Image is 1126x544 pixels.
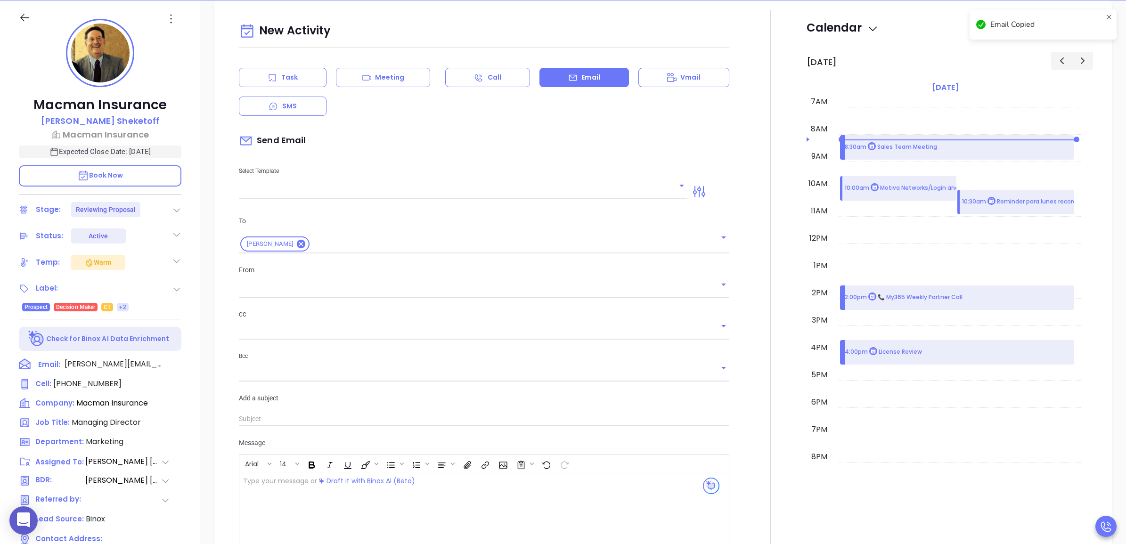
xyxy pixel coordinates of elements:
span: Marketing [86,436,123,447]
img: svg%3e [319,478,324,484]
span: Cell : [35,379,51,389]
p: [PERSON_NAME] Sheketoff [41,114,159,127]
p: Email [581,73,600,82]
span: Managing Director [72,417,141,428]
div: Reviewing Proposal [76,202,136,217]
span: Insert link [476,455,493,471]
span: Redo [555,455,572,471]
span: Underline [338,455,355,471]
span: Email: [38,358,60,371]
span: [PERSON_NAME][EMAIL_ADDRESS][DOMAIN_NAME] [65,358,163,370]
p: 10:00am Motiva Networks/Login and [PERSON_NAME] [845,183,1007,193]
span: Calendar [807,20,879,35]
div: Stage: [36,203,61,217]
p: Message [239,438,729,448]
p: Select Template [239,166,687,176]
span: Insert Image [494,455,511,471]
a: [DATE] [930,81,961,94]
span: Arial [240,459,263,466]
p: Bcc [239,351,729,361]
span: [PERSON_NAME] [241,240,299,248]
p: Check for Binox AI Data Enrichment [46,334,169,344]
div: 7pm [809,424,829,435]
span: Prospect [24,302,48,312]
div: Temp: [36,255,60,269]
div: Label: [36,281,58,295]
span: Company: [35,398,74,408]
div: Email Copied [990,19,1102,30]
p: CC [239,309,729,320]
span: 14 [275,459,291,466]
p: Expected Close Date: [DATE] [19,146,181,158]
span: Macman Insurance [76,398,148,408]
div: 10am [807,178,829,189]
a: Macman Insurance [19,128,181,141]
span: Lead Source: [35,514,84,524]
button: Arial [240,455,266,471]
div: 9am [809,151,829,162]
button: 14 [275,455,294,471]
button: Open [675,179,688,192]
div: 7am [809,96,829,107]
input: Subject [239,412,729,426]
div: 1pm [812,260,829,271]
span: Surveys [512,455,536,471]
div: 2pm [810,287,829,299]
span: BDR: [35,475,84,487]
span: Italic [320,455,337,471]
div: 4pm [809,342,829,353]
span: Assigned To: [35,457,84,468]
span: Contact Address: [35,534,102,544]
p: To [239,216,729,226]
button: Open [717,278,730,291]
div: 8pm [809,451,829,463]
span: Insert Ordered List [407,455,432,471]
div: New Activity [239,19,729,43]
button: Next day [1072,52,1093,69]
p: Call [488,73,501,82]
span: Send Email [239,130,306,152]
button: Open [717,361,730,374]
span: Undo [537,455,554,471]
h2: [DATE] [807,57,837,67]
div: 3pm [810,315,829,326]
span: Font size [275,455,302,471]
span: Draft it with Binox AI (Beta) [326,476,415,486]
button: Open [717,231,730,244]
p: Add a subject [239,393,729,403]
p: Meeting [375,73,404,82]
img: svg%3e [703,478,719,494]
img: profile-user [71,24,130,82]
div: 8am [809,123,829,135]
div: Active [89,228,108,244]
p: 8:30am Sales Team Meeting [845,142,937,152]
span: Insert Unordered List [382,455,406,471]
span: Binox [86,513,105,524]
div: [PERSON_NAME] [240,236,310,252]
div: 6pm [809,397,829,408]
span: Referred by: [35,494,84,506]
img: Ai-Enrich-DaqCidB-.svg [28,331,45,347]
div: 12pm [808,233,829,244]
div: 11am [809,205,829,217]
span: Bold [302,455,319,471]
span: [PHONE_NUMBER] [53,378,122,389]
span: [PERSON_NAME] [PERSON_NAME] [85,456,161,467]
span: Fill color or set the text color [356,455,381,471]
span: [PERSON_NAME] [PERSON_NAME] [85,475,161,487]
p: 2:00pm 📞 My365 Weekly Partner Call [845,292,963,302]
p: Vmail [680,73,701,82]
span: Decision Maker [56,302,95,312]
div: Warm [84,257,111,268]
span: Job Title: [35,417,70,427]
span: Department: [35,437,84,447]
a: [PERSON_NAME] Sheketoff [41,114,159,128]
p: From [239,265,729,275]
button: Previous day [1051,52,1072,69]
span: Book Now [77,171,123,180]
div: 5pm [809,369,829,381]
p: SMS [282,101,297,111]
span: Font family [240,455,274,471]
span: CT [104,302,111,312]
span: Align [432,455,457,471]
